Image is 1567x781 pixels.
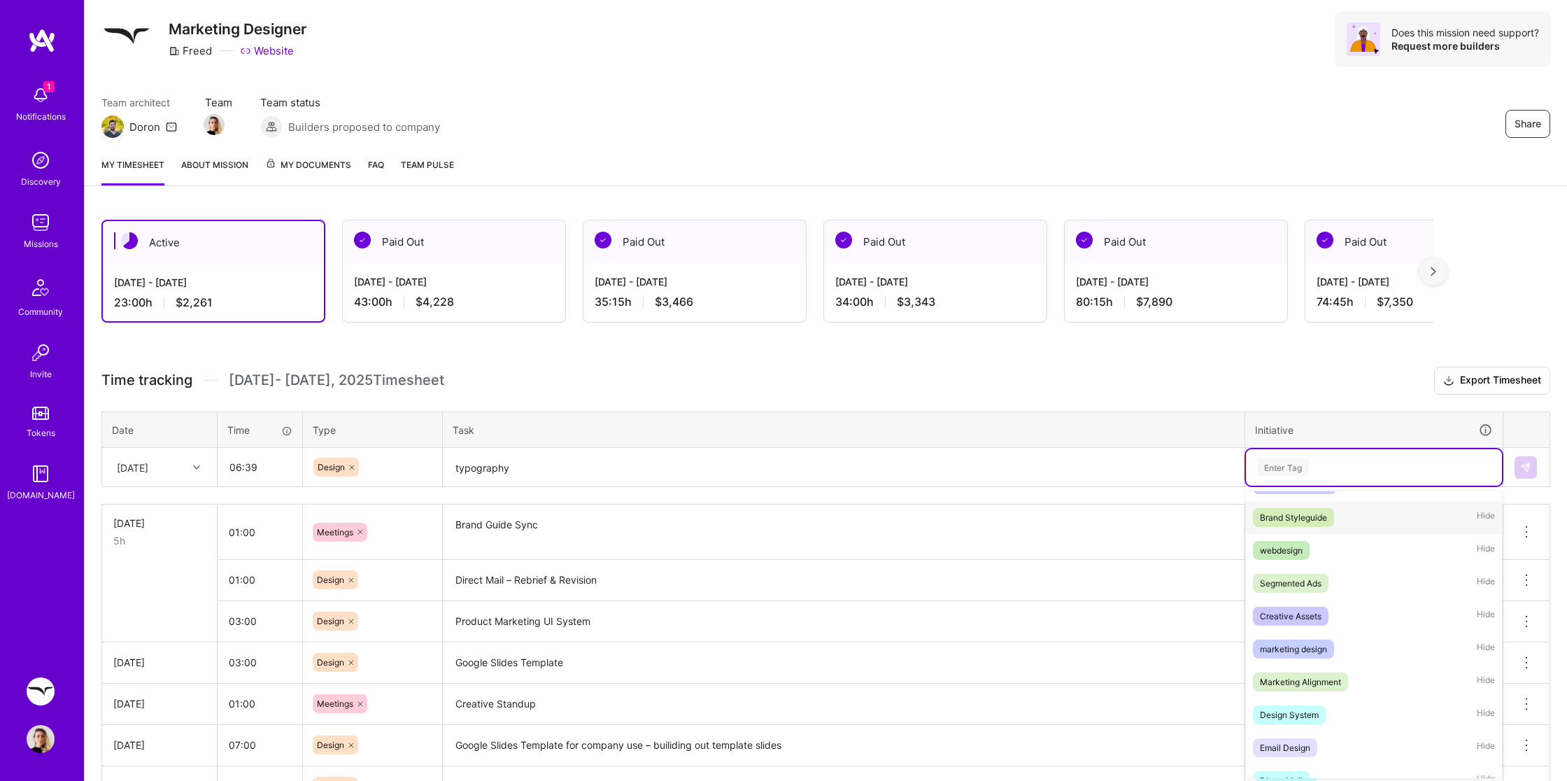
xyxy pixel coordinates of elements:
[1136,295,1172,309] span: $7,890
[114,275,313,290] div: [DATE] - [DATE]
[27,146,55,174] img: discovery
[835,232,852,248] img: Paid Out
[113,516,206,530] div: [DATE]
[21,174,61,189] div: Discovery
[444,603,1243,641] textarea: Product Marketing UI System
[317,657,344,668] span: Design
[1505,110,1550,138] button: Share
[1477,738,1495,757] span: Hide
[288,120,440,134] span: Builders proposed to company
[368,157,384,185] a: FAQ
[1260,543,1303,558] div: webdesign
[443,411,1245,448] th: Task
[444,685,1243,724] textarea: Creative Standup
[205,95,232,110] span: Team
[835,295,1035,309] div: 34:00 h
[43,81,55,92] span: 1
[265,157,351,185] a: My Documents
[444,726,1243,765] textarea: Google Slides Template for company use – builiding out template slides
[1317,232,1333,248] img: Paid Out
[317,740,344,750] span: Design
[240,43,294,58] a: Website
[218,726,302,764] input: HH:MM
[218,449,302,486] input: HH:MM
[1477,508,1495,527] span: Hide
[27,339,55,367] img: Invite
[117,460,148,474] div: [DATE]
[1255,422,1493,438] div: Initiative
[23,725,58,753] a: User Avatar
[824,220,1047,263] div: Paid Out
[444,644,1243,682] textarea: Google Slides Template
[1520,462,1531,473] img: Submit
[218,644,302,681] input: HH:MM
[835,274,1035,289] div: [DATE] - [DATE]
[1076,295,1276,309] div: 80:15 h
[1431,267,1436,276] img: right
[227,423,292,437] div: Time
[24,271,57,304] img: Community
[101,157,164,185] a: My timesheet
[218,514,302,551] input: HH:MM
[1076,232,1093,248] img: Paid Out
[23,677,58,705] a: Freed: Marketing Designer
[101,372,192,389] span: Time tracking
[113,696,206,711] div: [DATE]
[1347,22,1380,56] img: Avatar
[317,698,353,709] span: Meetings
[101,11,152,62] img: Company Logo
[416,295,454,309] span: $4,228
[1477,574,1495,593] span: Hide
[27,425,55,440] div: Tokens
[583,220,806,263] div: Paid Out
[303,411,443,448] th: Type
[265,157,351,173] span: My Documents
[102,411,218,448] th: Date
[655,295,693,309] span: $3,466
[114,295,313,310] div: 23:00 h
[1260,675,1341,689] div: Marketing Alignment
[260,95,440,110] span: Team status
[1260,510,1327,525] div: Brand Styleguide
[1260,609,1321,624] div: Creative Assets
[354,274,554,289] div: [DATE] - [DATE]
[1317,295,1517,309] div: 74:45 h
[28,28,56,53] img: logo
[1260,576,1321,591] div: Segmented Ads
[1477,541,1495,560] span: Hide
[166,121,177,132] i: icon Mail
[897,295,935,309] span: $3,343
[595,295,795,309] div: 35:15 h
[1076,274,1276,289] div: [DATE] - [DATE]
[1477,640,1495,659] span: Hide
[1443,374,1454,388] i: icon Download
[205,113,223,136] a: Team Member Avatar
[103,221,324,264] div: Active
[444,506,1243,558] textarea: Brand Guide Sync
[218,603,302,640] input: HH:MM
[113,738,206,752] div: [DATE]
[121,232,138,249] img: Active
[1260,708,1319,722] div: Design System
[1305,220,1528,263] div: Paid Out
[1515,117,1541,131] span: Share
[218,685,302,722] input: HH:MM
[18,304,63,319] div: Community
[27,209,55,237] img: teamwork
[101,95,177,110] span: Team architect
[7,488,75,502] div: [DOMAIN_NAME]
[32,407,49,420] img: tokens
[24,237,58,251] div: Missions
[595,274,795,289] div: [DATE] - [DATE]
[16,109,66,124] div: Notifications
[229,372,444,389] span: [DATE] - [DATE] , 2025 Timesheet
[169,45,180,57] i: icon CompanyGray
[444,449,1243,486] textarea: typography
[1477,705,1495,724] span: Hide
[1434,367,1550,395] button: Export Timesheet
[193,464,200,471] i: icon Chevron
[1391,26,1539,39] div: Does this mission need support?
[1260,740,1310,755] div: Email Design
[317,575,344,585] span: Design
[1065,220,1287,263] div: Paid Out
